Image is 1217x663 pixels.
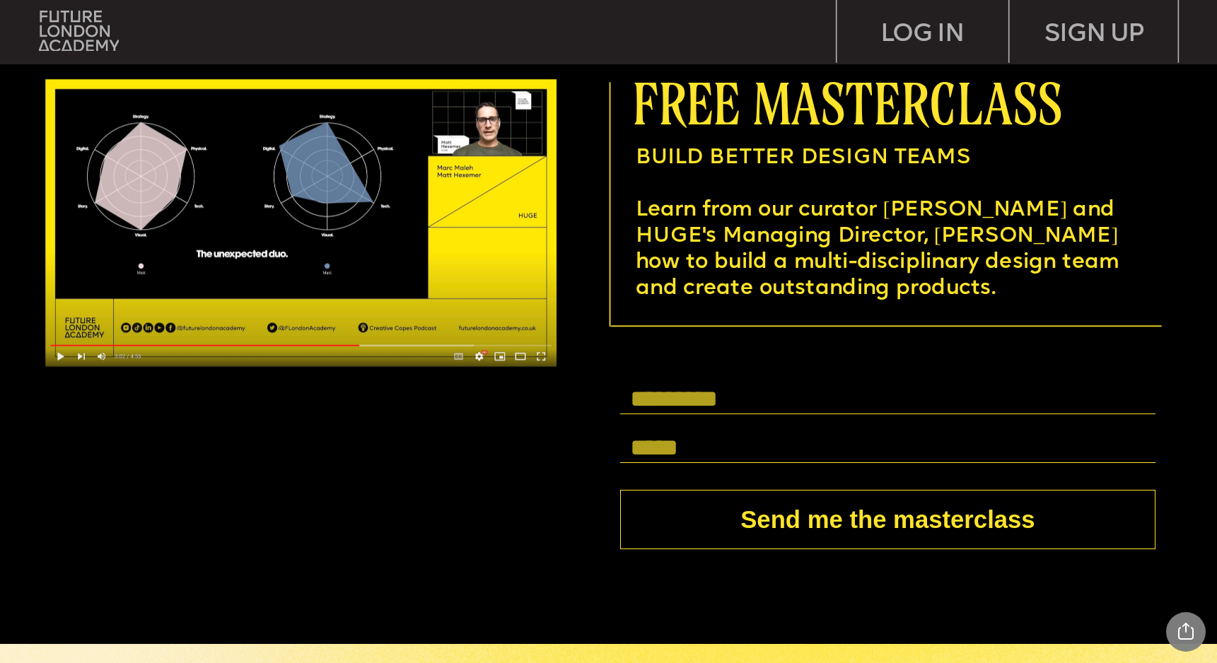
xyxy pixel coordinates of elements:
img: upload-6120175a-1ecc-4694-bef1-d61fdbc9d61d.jpg [45,80,557,368]
img: upload-bfdffa89-fac7-4f57-a443-c7c39906ba42.png [39,11,119,51]
span: free masterclass [632,71,1062,134]
span: BUILD BETTER DESIGN TEAMS [636,148,971,169]
div: Share [1166,612,1206,652]
span: Learn from our curator [PERSON_NAME] and HUGE's Managing Director, [PERSON_NAME] how to build a m... [636,200,1125,300]
button: Send me the masterclass [620,490,1155,549]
